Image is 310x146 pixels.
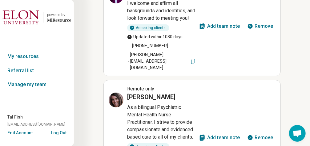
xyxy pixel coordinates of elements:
[127,24,169,31] div: Accepting clients
[2,10,71,25] a: Elon Universitypowered by
[127,86,154,92] span: Remote only
[127,43,168,49] span: [PHONE_NUMBER]
[7,114,23,120] span: Tal Fish
[196,19,242,34] button: Add team note
[245,19,276,34] button: Remove
[127,104,196,141] p: As a bilingual Psychiatric Mental Health Nurse Practitioner, I strive to provide compassionate an...
[245,130,276,145] button: Remove
[127,52,196,71] span: [PERSON_NAME][EMAIL_ADDRESS][DOMAIN_NAME]
[7,122,65,127] span: [EMAIL_ADDRESS][DOMAIN_NAME]
[127,34,183,40] span: Updated within 1080 days
[7,130,33,136] button: Edit Account
[289,125,306,142] a: Open chat
[47,12,71,18] div: powered by
[2,10,39,25] img: Elon University
[51,130,66,135] button: Log Out
[127,93,175,101] h3: [PERSON_NAME]
[196,130,242,145] button: Add team note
